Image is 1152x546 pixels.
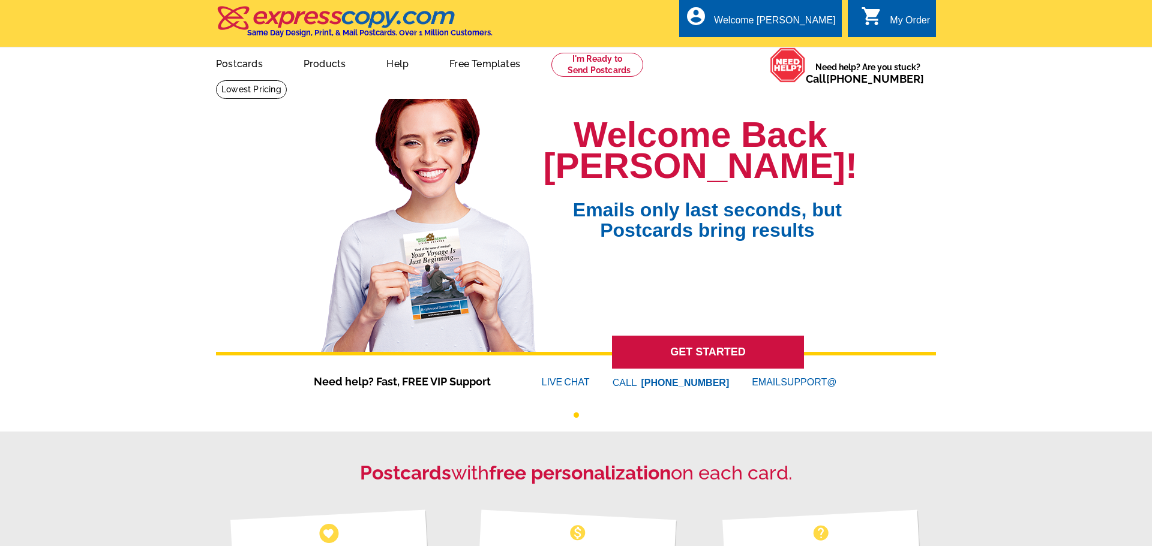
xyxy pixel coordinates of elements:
[770,47,806,83] img: help
[197,49,282,77] a: Postcards
[489,461,671,484] strong: free personalization
[360,461,451,484] strong: Postcards
[284,49,365,77] a: Products
[574,412,579,418] button: 1 of 1
[811,523,830,542] span: help
[890,15,930,32] div: My Order
[781,375,838,390] font: SUPPORT@
[430,49,539,77] a: Free Templates
[314,373,506,390] span: Need help? Fast, FREE VIP Support
[685,5,707,27] i: account_circle
[861,5,883,27] i: shopping_cart
[247,28,493,37] h4: Same Day Design, Print, & Mail Postcards. Over 1 Million Customers.
[542,375,565,390] font: LIVE
[861,13,930,28] a: shopping_cart My Order
[557,182,857,240] span: Emails only last seconds, but Postcards bring results
[544,119,857,182] h1: Welcome Back [PERSON_NAME]!
[612,336,804,369] a: GET STARTED
[806,73,924,85] span: Call
[322,527,335,539] span: favorite
[568,523,587,542] span: monetization_on
[216,461,936,484] h2: with on each card.
[714,15,835,32] div: Welcome [PERSON_NAME]
[314,89,544,352] img: welcome-back-logged-in.png
[216,14,493,37] a: Same Day Design, Print, & Mail Postcards. Over 1 Million Customers.
[806,61,930,85] span: Need help? Are you stuck?
[826,73,924,85] a: [PHONE_NUMBER]
[542,377,590,387] a: LIVECHAT
[367,49,428,77] a: Help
